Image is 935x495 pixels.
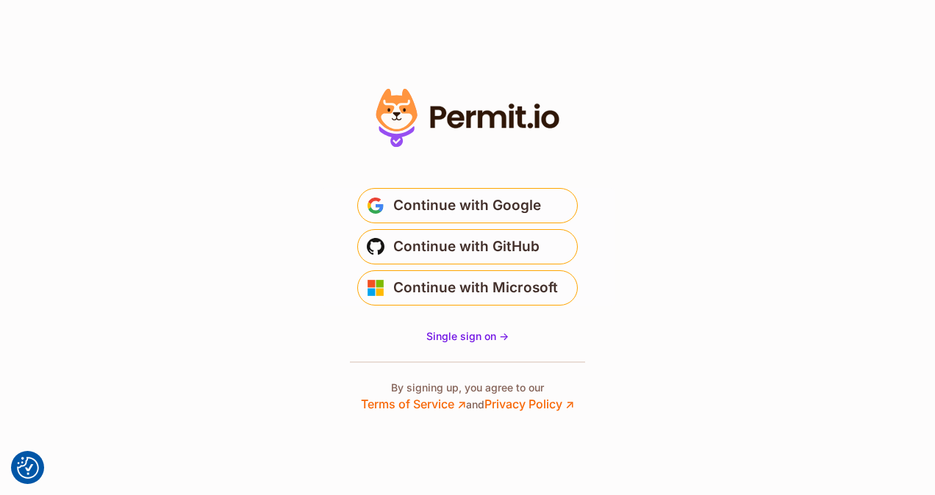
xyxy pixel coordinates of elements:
[357,188,578,223] button: Continue with Google
[393,194,541,217] span: Continue with Google
[426,329,509,344] a: Single sign on ->
[393,235,540,259] span: Continue with GitHub
[357,270,578,306] button: Continue with Microsoft
[361,397,466,411] a: Terms of Service ↗
[361,380,574,413] p: By signing up, you agree to our and
[426,330,509,342] span: Single sign on ->
[393,276,558,300] span: Continue with Microsoft
[17,457,39,479] img: Revisit consent button
[357,229,578,264] button: Continue with GitHub
[17,457,39,479] button: Consent Preferences
[484,397,574,411] a: Privacy Policy ↗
